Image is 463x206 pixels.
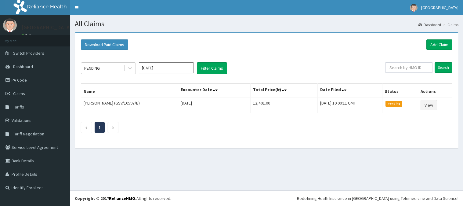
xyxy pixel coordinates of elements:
[251,97,318,113] td: 12,401.00
[178,83,251,97] th: Encounter Date
[251,83,318,97] th: Total Price(₦)
[13,104,24,110] span: Tariffs
[435,62,452,73] input: Search
[421,5,458,10] span: [GEOGRAPHIC_DATA]
[109,196,135,201] a: RelianceHMO
[385,62,432,73] input: Search by HMO ID
[442,22,458,27] li: Claims
[99,125,101,130] a: Page 1 is your current page
[75,20,458,28] h1: All Claims
[81,83,178,97] th: Name
[139,62,194,73] input: Select Month and Year
[197,62,227,74] button: Filter Claims
[81,39,128,50] button: Download Paid Claims
[70,190,463,206] footer: All rights reserved.
[382,83,418,97] th: Status
[318,97,382,113] td: [DATE] 10:00:11 GMT
[410,4,418,12] img: User Image
[75,196,136,201] strong: Copyright © 2017 .
[418,83,452,97] th: Actions
[385,101,402,106] span: Pending
[13,64,33,69] span: Dashboard
[85,125,88,130] a: Previous page
[3,18,17,32] img: User Image
[81,97,178,113] td: [PERSON_NAME] (GSV/10597/B)
[21,33,36,38] a: Online
[418,22,441,27] a: Dashboard
[178,97,251,113] td: [DATE]
[13,50,44,56] span: Switch Providers
[421,100,437,110] a: View
[318,83,382,97] th: Date Filed
[84,65,100,71] div: PENDING
[297,195,458,201] div: Redefining Heath Insurance in [GEOGRAPHIC_DATA] using Telemedicine and Data Science!
[13,91,25,96] span: Claims
[426,39,452,50] a: Add Claim
[21,25,72,30] p: [GEOGRAPHIC_DATA]
[112,125,114,130] a: Next page
[13,131,44,137] span: Tariff Negotiation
